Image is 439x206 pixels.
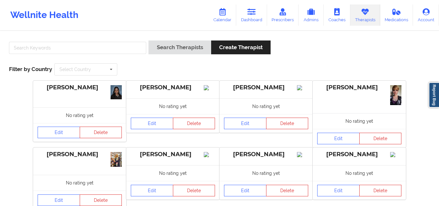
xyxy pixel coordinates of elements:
a: Edit [224,185,266,196]
a: Coaches [324,4,350,26]
a: Dashboard [236,4,267,26]
img: Image%2Fplaceholer-image.png [390,152,401,157]
img: 0942ab9a-4490-460f-8a6d-df6a013b02c9_IMG_3763.jpeg [390,85,401,105]
button: Delete [80,127,122,138]
a: Edit [317,133,360,144]
a: Therapists [350,4,380,26]
div: [PERSON_NAME] [317,151,401,158]
img: Image%2Fplaceholer-image.png [297,85,308,90]
button: Delete [173,185,215,196]
button: Delete [266,185,309,196]
a: Calendar [209,4,236,26]
a: Edit [317,185,360,196]
button: Delete [266,118,309,129]
div: No rating yet [126,165,219,181]
input: Search Keywords [9,42,146,54]
div: Select Country [59,67,91,72]
a: Admins [299,4,324,26]
div: No rating yet [219,98,313,114]
button: Search Therapists [148,40,211,54]
div: [PERSON_NAME] [38,84,122,91]
button: Delete [80,194,122,206]
button: Delete [359,185,402,196]
button: Create Therapist [211,40,271,54]
img: d79645c1-10b7-4fc0-ad28-d74f1e2e71a5_image.png [111,85,122,99]
img: Image%2Fplaceholer-image.png [204,85,215,90]
div: No rating yet [126,98,219,114]
a: Edit [131,118,173,129]
a: Prescribers [267,4,299,26]
a: Account [413,4,439,26]
div: [PERSON_NAME] [131,84,215,91]
a: Edit [224,118,266,129]
div: No rating yet [219,165,313,181]
div: No rating yet [313,165,406,181]
a: Report Bug [429,82,439,108]
button: Delete [359,133,402,144]
a: Edit [131,185,173,196]
div: [PERSON_NAME] [38,151,122,158]
img: Image%2Fplaceholer-image.png [204,152,215,157]
div: No rating yet [33,107,126,123]
div: [PERSON_NAME] [224,151,308,158]
a: Edit [38,194,80,206]
span: Filter by Country [9,66,52,72]
div: No rating yet [33,175,126,191]
div: [PERSON_NAME] [317,84,401,91]
a: Edit [38,127,80,138]
button: Delete [173,118,215,129]
img: ac522b64-7571-498d-80c5-4b7725a96a87_IMG_0585.jpeg [111,152,122,167]
div: No rating yet [313,113,406,129]
div: [PERSON_NAME] [224,84,308,91]
a: Medications [380,4,413,26]
div: [PERSON_NAME] [131,151,215,158]
img: Image%2Fplaceholer-image.png [297,152,308,157]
